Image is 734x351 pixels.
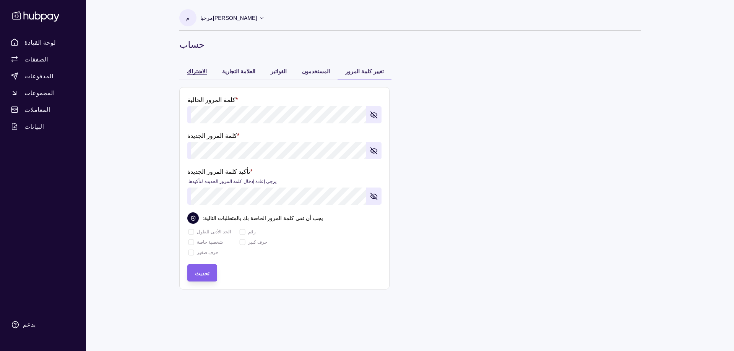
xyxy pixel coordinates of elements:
font: مرحبا [200,15,213,21]
font: المستخدمون [302,68,330,74]
label: تأكيد كلمة المرور الجديدة [187,167,276,186]
font: العلامة التجارية [222,68,255,74]
button: تحديث [187,264,217,281]
font: الاشتراك [187,68,207,74]
a: المدفوعات [8,69,78,83]
input: كلمة المرور الحالية [191,106,366,123]
font: البيانات [24,123,44,130]
font: المدفوعات [24,72,54,80]
font: م [186,15,190,21]
a: الصفقات [8,52,78,66]
div: الرسوم المتحركة [239,238,246,246]
font: تغيير كلمة المرور [345,68,384,74]
div: الرسوم المتحركة [187,249,195,256]
font: لوحة القيادة [24,39,56,46]
font: تحديث [195,270,209,277]
font: المجموعات [24,89,55,97]
label: كلمة المرور الجديدة [187,131,239,140]
a: المعاملات [8,103,78,116]
font: شخصية خاصة [197,239,223,245]
font: المعاملات [24,106,50,113]
font: حساب [179,39,205,50]
font: [PERSON_NAME] [213,15,257,21]
font: يرجى إعادة إدخال كلمة المرور الجديدة لتأكيدها. [187,179,276,184]
a: يدعم [8,317,78,333]
font: يجب أن تفي كلمة المرور الخاصة بك بالمتطلبات التالية: [203,215,323,221]
font: رقم [248,229,256,235]
a: المجموعات [8,86,78,100]
a: لوحة القيادة [8,36,78,49]
font: تأكيد كلمة المرور الجديدة [187,168,250,175]
font: الصفقات [24,55,48,63]
font: كلمة المرور الحالية [187,97,235,103]
font: يدعم [23,321,36,328]
font: كلمة المرور الجديدة [187,133,237,139]
div: الرسوم المتحركة [187,238,195,246]
div: الرسوم المتحركة [187,228,195,236]
font: حرف كبير [248,239,267,245]
label: كلمة المرور الحالية [187,95,238,104]
input: كلمة المرور الجديدة [191,142,366,159]
font: الحد الأدنى للطول [197,229,231,235]
div: الرسوم المتحركة [239,228,246,236]
input: تأكيد كلمة المرور الجديدة [191,188,366,205]
font: حرف صغير [197,250,218,255]
font: الفواتير [271,68,287,74]
a: البيانات [8,120,78,133]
